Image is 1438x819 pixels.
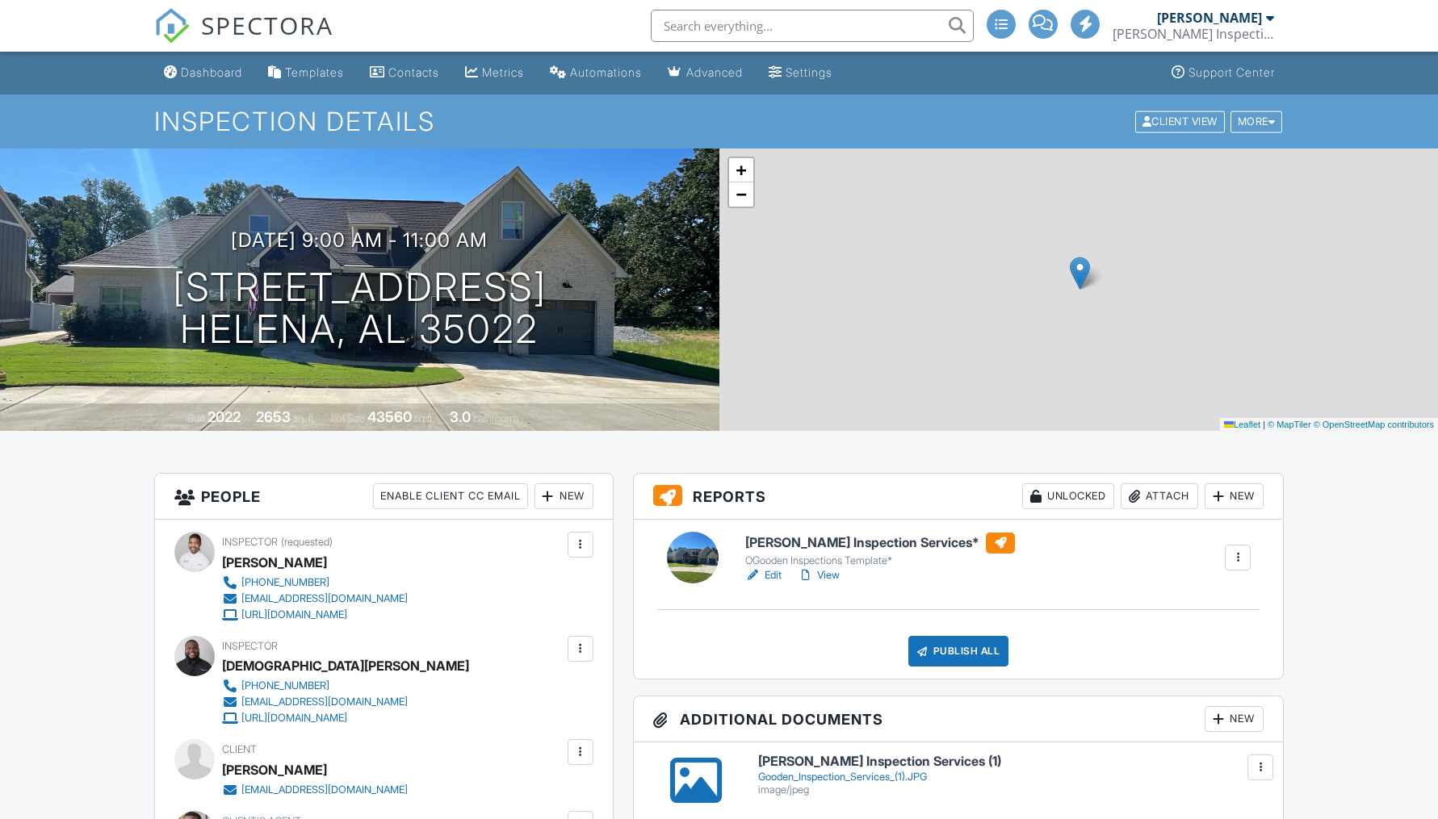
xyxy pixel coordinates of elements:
[222,654,469,678] div: [DEMOGRAPHIC_DATA][PERSON_NAME]
[745,554,1015,567] div: OGooden Inspections Template*
[758,783,1264,796] div: image/jpeg
[241,608,347,621] div: [URL][DOMAIN_NAME]
[241,712,347,725] div: [URL][DOMAIN_NAME]
[363,58,446,88] a: Contacts
[222,782,408,798] a: [EMAIL_ADDRESS][DOMAIN_NAME]
[201,8,333,42] span: SPECTORA
[187,412,205,424] span: Built
[1205,706,1264,732] div: New
[1268,420,1311,429] a: © MapTiler
[762,58,839,88] a: Settings
[154,8,190,44] img: The Best Home Inspection Software - Spectora
[157,58,249,88] a: Dashboard
[634,474,1284,520] h3: Reports
[262,58,350,88] a: Templates
[450,408,471,425] div: 3.0
[331,412,365,424] span: Lot Size
[651,10,974,42] input: Search everything...
[459,58,530,88] a: Metrics
[729,182,753,207] a: Zoom out
[758,754,1264,769] h6: [PERSON_NAME] Inspection Services (1)
[736,184,746,204] span: −
[758,771,1264,783] div: Gooden_Inspection_Services_(1).JPG
[1314,420,1434,429] a: © OpenStreetMap contributors
[241,592,408,605] div: [EMAIL_ADDRESS][DOMAIN_NAME]
[154,22,333,56] a: SPECTORA
[1113,26,1274,42] div: Gooden Inspection Services
[222,758,327,782] div: [PERSON_NAME]
[798,567,840,583] a: View
[686,65,743,79] div: Advanced
[414,412,434,424] span: sq.ft.
[786,65,832,79] div: Settings
[745,533,1015,554] h6: [PERSON_NAME] Inspection Services*
[222,575,408,591] a: [PHONE_NUMBER]
[222,550,327,575] div: [PERSON_NAME]
[285,65,344,79] div: Templates
[241,679,329,692] div: [PHONE_NUMBER]
[1134,115,1229,127] a: Client View
[729,158,753,182] a: Zoom in
[1157,10,1262,26] div: [PERSON_NAME]
[208,408,241,425] div: 2022
[222,640,278,652] span: Inspector
[745,567,782,583] a: Edit
[1189,65,1275,79] div: Support Center
[758,754,1264,796] a: [PERSON_NAME] Inspection Services (1) Gooden_Inspection_Services_(1).JPG image/jpeg
[1230,111,1283,132] div: More
[535,483,593,509] div: New
[1263,420,1265,429] span: |
[231,229,488,251] h3: [DATE] 9:00 am - 11:00 am
[908,636,1009,666] div: Publish All
[736,160,746,180] span: +
[173,266,547,352] h1: [STREET_ADDRESS] Helena, AL 35022
[1121,483,1198,509] div: Attach
[222,710,456,726] a: [URL][DOMAIN_NAME]
[222,678,456,694] a: [PHONE_NUMBER]
[1070,257,1090,290] img: Marker
[281,536,333,548] span: (requested)
[222,607,408,623] a: [URL][DOMAIN_NAME]
[1205,483,1264,509] div: New
[1224,420,1260,429] a: Leaflet
[388,65,439,79] div: Contacts
[473,412,519,424] span: bathrooms
[1022,483,1114,509] div: Unlocked
[222,743,257,755] span: Client
[543,58,648,88] a: Automations (Advanced)
[222,694,456,710] a: [EMAIL_ADDRESS][DOMAIN_NAME]
[241,576,329,589] div: [PHONE_NUMBER]
[256,408,291,425] div: 2653
[634,696,1284,742] h3: Additional Documents
[181,65,242,79] div: Dashboard
[155,474,613,520] h3: People
[482,65,524,79] div: Metrics
[367,408,412,425] div: 43560
[293,412,316,424] span: sq. ft.
[745,533,1015,568] a: [PERSON_NAME] Inspection Services* OGooden Inspections Template*
[222,536,278,548] span: Inspector
[1165,58,1281,88] a: Support Center
[241,783,408,796] div: [EMAIL_ADDRESS][DOMAIN_NAME]
[373,483,528,509] div: Enable Client CC Email
[154,107,1284,136] h1: Inspection Details
[661,58,749,88] a: Advanced
[570,65,642,79] div: Automations
[222,591,408,607] a: [EMAIL_ADDRESS][DOMAIN_NAME]
[1135,111,1225,132] div: Client View
[241,696,408,708] div: [EMAIL_ADDRESS][DOMAIN_NAME]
